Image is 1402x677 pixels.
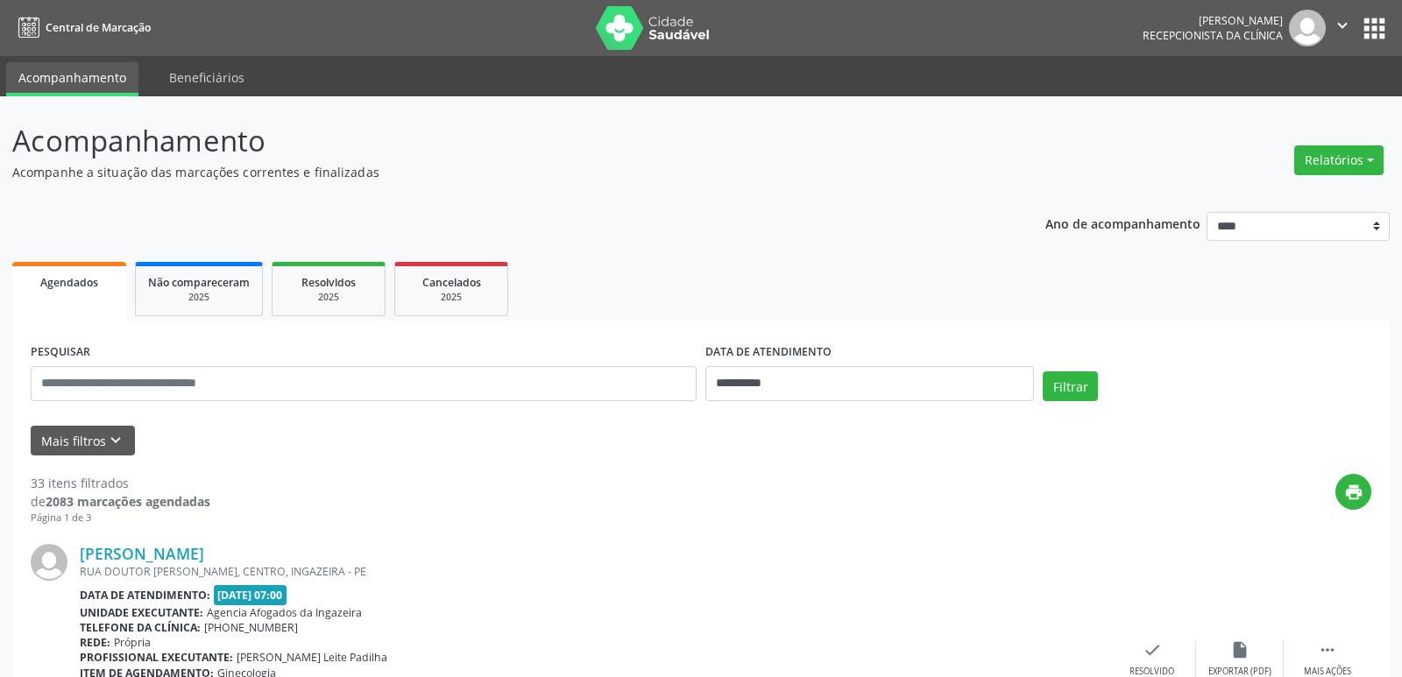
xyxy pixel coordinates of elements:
[1359,13,1390,44] button: apps
[148,291,250,304] div: 2025
[12,13,151,42] a: Central de Marcação
[1333,16,1352,35] i: 
[237,650,387,665] span: [PERSON_NAME] Leite Padilha
[80,588,210,603] b: Data de atendimento:
[80,544,204,563] a: [PERSON_NAME]
[12,163,976,181] p: Acompanhe a situação das marcações correntes e finalizadas
[1289,10,1326,46] img: img
[80,620,201,635] b: Telefone da clínica:
[46,20,151,35] span: Central de Marcação
[214,585,287,605] span: [DATE] 07:00
[1294,145,1384,175] button: Relatórios
[114,635,151,650] span: Própria
[1230,640,1250,659] i: insert_drive_file
[301,275,356,290] span: Resolvidos
[1143,640,1162,659] i: check
[1143,28,1283,43] span: Recepcionista da clínica
[1143,13,1283,28] div: [PERSON_NAME]
[31,474,210,492] div: 33 itens filtrados
[1043,371,1098,401] button: Filtrar
[204,620,298,635] span: [PHONE_NUMBER]
[31,339,90,366] label: PESQUISAR
[106,431,125,450] i: keyboard_arrow_down
[31,544,67,581] img: img
[40,275,98,290] span: Agendados
[31,511,210,525] div: Página 1 de 3
[407,291,495,304] div: 2025
[422,275,481,290] span: Cancelados
[1335,474,1371,510] button: print
[31,492,210,511] div: de
[157,62,257,93] a: Beneficiários
[80,635,110,650] b: Rede:
[80,650,233,665] b: Profissional executante:
[1344,483,1363,502] i: print
[207,605,362,620] span: Agencia Afogados da Ingazeira
[1318,640,1337,659] i: 
[12,119,976,163] p: Acompanhamento
[285,291,372,304] div: 2025
[1045,212,1200,234] p: Ano de acompanhamento
[80,605,203,620] b: Unidade executante:
[1326,10,1359,46] button: 
[705,339,832,366] label: DATA DE ATENDIMENTO
[6,62,138,96] a: Acompanhamento
[80,564,1108,579] div: RUA DOUTOR [PERSON_NAME], CENTRO, INGAZEIRA - PE
[31,426,135,456] button: Mais filtroskeyboard_arrow_down
[148,275,250,290] span: Não compareceram
[46,493,210,510] strong: 2083 marcações agendadas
